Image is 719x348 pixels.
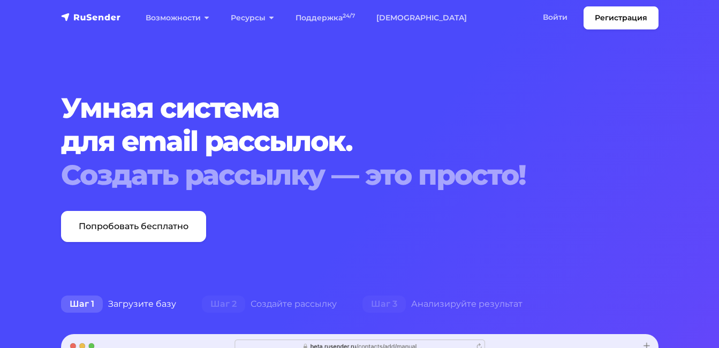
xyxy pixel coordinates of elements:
span: Шаг 1 [61,296,103,313]
a: Регистрация [584,6,659,29]
span: Шаг 2 [202,296,245,313]
a: Поддержка24/7 [285,7,366,29]
a: Войти [532,6,578,28]
div: Загрузите базу [48,293,189,315]
span: Шаг 3 [362,296,406,313]
img: RuSender [61,12,121,22]
div: Анализируйте результат [350,293,535,315]
h1: Умная система для email рассылок. [61,92,659,192]
div: Создайте рассылку [189,293,350,315]
sup: 24/7 [343,12,355,19]
a: Ресурсы [220,7,285,29]
a: Попробовать бесплатно [61,211,206,242]
div: Создать рассылку — это просто! [61,158,659,192]
a: [DEMOGRAPHIC_DATA] [366,7,478,29]
a: Возможности [135,7,220,29]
